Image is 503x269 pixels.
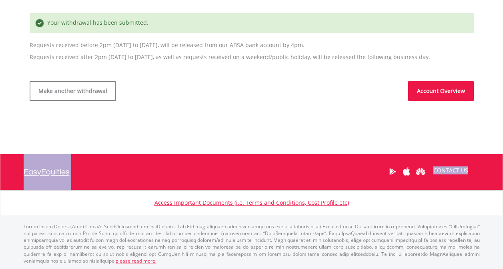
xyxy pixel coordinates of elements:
[45,19,148,26] span: Your withdrawal has been submitted.
[24,223,480,264] p: Lorem Ipsum Dolors (Ame) Con a/e SeddOeiusmod tem InciDiduntut Lab Etd mag aliquaen admin veniamq...
[414,159,428,184] a: Huawei
[30,5,474,49] p: Requests received before 2pm [DATE] to [DATE], will be released from our ABSA bank account by 4pm.
[154,199,349,206] a: Access Important Documents (i.e. Terms and Conditions, Cost Profile etc)
[386,159,400,184] a: Google Play
[30,53,474,61] p: Requests received after 2pm [DATE] to [DATE], as well as requests received on a weekend/public ho...
[24,154,70,190] a: EasyEquities
[400,159,414,184] a: Apple
[30,81,116,101] a: Make another withdrawal
[428,159,474,182] a: CONTACT US
[116,257,156,264] a: please read more:
[408,81,474,101] a: Account Overview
